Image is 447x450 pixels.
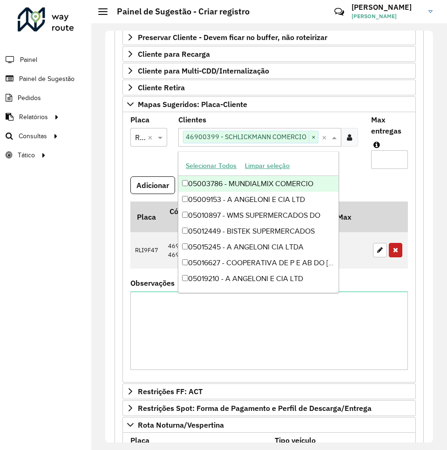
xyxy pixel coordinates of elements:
[163,201,254,232] th: Código Cliente
[130,277,175,289] label: Observações
[138,67,269,74] span: Cliente para Multi-CDD/Internalização
[19,131,47,141] span: Consultas
[182,159,241,173] button: Selecionar Todos
[331,232,368,269] td: 2
[138,421,224,429] span: Rota Noturna/Vespertina
[122,417,416,433] a: Rota Noturna/Vespertina
[122,46,416,62] a: Cliente para Recarga
[122,96,416,112] a: Mapas Sugeridos: Placa-Cliente
[130,232,163,269] td: RLI9F47
[178,239,338,255] div: 05015245 - A ANGELONI CIA LTDA
[20,55,37,65] span: Painel
[138,388,203,395] span: Restrições FF: ACT
[138,34,327,41] span: Preservar Cliente - Devem ficar no buffer, não roteirizar
[275,435,316,446] label: Tipo veículo
[130,201,163,232] th: Placa
[122,112,416,383] div: Mapas Sugeridos: Placa-Cliente
[18,93,41,103] span: Pedidos
[18,150,35,160] span: Tático
[178,271,338,287] div: 05019210 - A ANGELONI E CIA LTD
[138,101,247,108] span: Mapas Sugeridos: Placa-Cliente
[130,114,149,125] label: Placa
[178,176,338,192] div: 05003786 - MUNDIALMIX COMERCIO
[138,404,372,412] span: Restrições Spot: Forma de Pagamento e Perfil de Descarga/Entrega
[178,255,338,271] div: 05016627 - COOPERATIVA DE P E AB DO [GEOGRAPHIC_DATA]
[138,50,210,58] span: Cliente para Recarga
[178,223,338,239] div: 05012449 - BISTEK SUPERMERCADOS
[371,114,408,136] label: Max entregas
[241,159,294,173] button: Limpar seleção
[178,208,338,223] div: 05010897 - WMS SUPERMERCADOS DO
[163,232,254,269] td: 46900294 46921177
[178,287,338,302] div: 05019211 - A ANGELONI CIA LTDA
[122,63,416,79] a: Cliente para Multi-CDD/Internalização
[178,151,339,293] ng-dropdown-panel: Options list
[122,400,416,416] a: Restrições Spot: Forma de Pagamento e Perfil de Descarga/Entrega
[183,131,309,142] span: 46900399 - SCHLICKMANN COMERCIO
[122,29,416,45] a: Preservar Cliente - Devem ficar no buffer, não roteirizar
[169,218,199,227] a: Copiar
[19,112,48,122] span: Relatórios
[178,114,206,125] label: Clientes
[309,132,318,143] span: ×
[138,84,185,91] span: Cliente Retira
[122,80,416,95] a: Cliente Retira
[130,176,175,194] button: Adicionar
[108,7,250,17] h2: Painel de Sugestão - Criar registro
[352,3,421,12] h3: [PERSON_NAME]
[122,383,416,399] a: Restrições FF: ACT
[329,2,349,22] a: Contato Rápido
[322,132,330,143] span: Clear all
[352,12,421,20] span: [PERSON_NAME]
[373,141,380,148] em: Máximo de clientes que serão colocados na mesma rota com os clientes informados
[178,192,338,208] div: 05009153 - A ANGELONI E CIA LTD
[148,132,156,143] span: Clear all
[331,201,368,232] th: Max
[19,74,74,84] span: Painel de Sugestão
[130,435,149,446] label: Placa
